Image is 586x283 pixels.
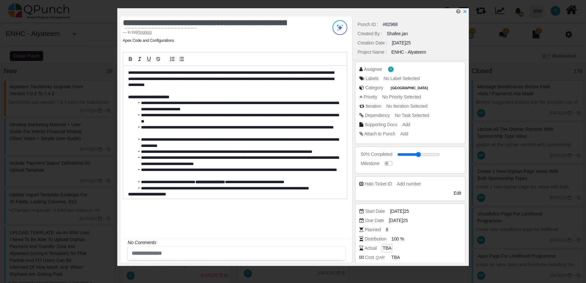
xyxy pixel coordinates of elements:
[357,49,387,56] div: Project Name :
[332,20,347,35] img: Try writing with AI
[387,30,408,37] div: Shafee.jan
[364,130,396,137] div: Attach to Punch
[361,151,392,158] div: 50% Completed
[365,236,387,242] div: Distribution
[364,94,377,100] div: Priority
[123,29,308,35] footer: in list
[395,113,429,118] span: No Task Selected
[366,75,379,82] div: Labels
[357,40,387,46] div: Creation Date :
[123,38,174,43] li: Apex Code and Configurations
[456,9,460,14] i: Edit Punch
[397,181,421,186] span: Add number
[365,121,397,128] div: Supporting Docs
[390,208,409,215] span: [DATE]25
[462,9,467,14] svg: x
[365,181,392,187] div: Halo Ticket ID
[389,85,430,91] span: Pakistan
[136,30,152,35] u: Progress
[454,190,461,196] span: Edit
[365,208,385,215] div: Start Date
[357,30,382,37] div: Created By :
[383,21,398,28] div: #82968
[400,131,408,136] span: Add
[128,240,156,245] i: No Comments
[383,245,391,252] span: TBA
[365,245,377,252] div: Actual
[391,254,400,261] span: TBA
[365,84,383,91] div: Category
[382,94,421,99] span: No Priority Selected
[374,253,386,262] i: QAR
[391,49,426,56] div: ENHC - Alyateem
[366,103,381,110] div: Iteration
[389,217,408,224] span: [DATE]25
[365,217,384,224] div: Due Date
[402,122,410,127] span: Add
[361,160,379,167] div: Milestone
[136,30,152,35] cite: Source Title
[386,103,428,109] span: No Iteration Selected
[365,254,386,261] div: Cost
[392,40,410,46] div: [DATE]25
[383,76,420,81] span: No Label Selected
[357,21,378,28] div: Punch ID :
[390,68,392,71] span: S
[365,112,390,119] div: Dependency
[386,226,388,233] span: 8
[391,236,404,242] span: 100 %
[365,226,381,233] div: Planned
[364,66,382,73] div: Assignee
[388,67,394,72] span: Shafee.jan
